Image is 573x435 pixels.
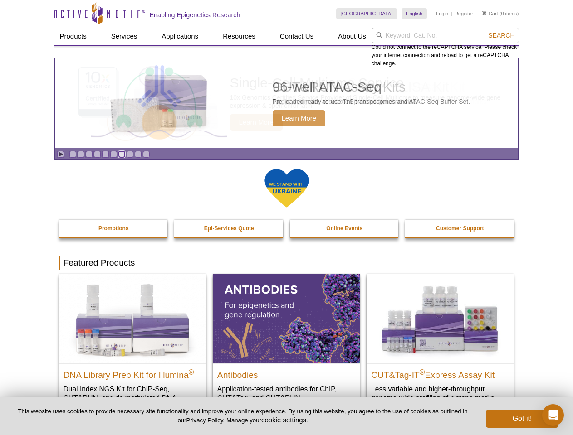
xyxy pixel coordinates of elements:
a: Privacy Policy [186,417,223,424]
span: Search [488,32,514,39]
p: This website uses cookies to provide necessary site functionality and improve your online experie... [15,407,471,425]
div: Could not connect to the reCAPTCHA service. Please check your internet connection and reload to g... [372,28,519,68]
img: DNA Library Prep Kit for Illumina [59,274,206,363]
a: Go to slide 9 [135,151,142,158]
img: Your Cart [482,11,486,15]
strong: Online Events [326,225,362,232]
strong: Promotions [98,225,129,232]
img: We Stand With Ukraine [264,168,309,208]
a: All Antibodies Antibodies Application-tested antibodies for ChIP, CUT&Tag, and CUT&RUN. [213,274,360,411]
a: Go to slide 6 [110,151,117,158]
a: DNA Library Prep Kit for Illumina DNA Library Prep Kit for Illumina® Dual Index NGS Kit for ChIP-... [59,274,206,420]
a: Go to slide 1 [69,151,76,158]
button: Search [485,31,517,39]
img: CUT&Tag-IT® Express Assay Kit [367,274,514,363]
a: Applications [156,28,204,45]
a: Go to slide 8 [127,151,133,158]
a: Toggle autoplay [57,151,64,158]
a: CUT&Tag-IT® Express Assay Kit CUT&Tag-IT®Express Assay Kit Less variable and higher-throughput ge... [367,274,514,411]
button: Got it! [486,410,558,428]
a: Resources [217,28,261,45]
a: Cart [482,10,498,17]
a: About Us [333,28,372,45]
div: Open Intercom Messenger [542,404,564,426]
button: cookie settings [261,416,306,424]
li: (0 items) [482,8,519,19]
h2: Featured Products [59,256,514,270]
h2: Antibodies [217,366,355,380]
strong: Epi-Services Quote [204,225,254,232]
a: [GEOGRAPHIC_DATA] [336,8,397,19]
p: Less variable and higher-throughput genome-wide profiling of histone marks​. [371,384,509,403]
a: Contact Us [274,28,319,45]
a: Products [54,28,92,45]
sup: ® [189,368,194,376]
a: Go to slide 2 [78,151,84,158]
a: Go to slide 3 [86,151,93,158]
a: Go to slide 4 [94,151,101,158]
input: Keyword, Cat. No. [372,28,519,43]
a: Services [106,28,143,45]
h2: CUT&Tag-IT Express Assay Kit [371,366,509,380]
a: Promotions [59,220,169,237]
a: Customer Support [405,220,515,237]
p: Dual Index NGS Kit for ChIP-Seq, CUT&RUN, and ds methylated DNA assays. [64,384,201,412]
a: Register [455,10,473,17]
a: Go to slide 5 [102,151,109,158]
a: Online Events [290,220,400,237]
p: Application-tested antibodies for ChIP, CUT&Tag, and CUT&RUN. [217,384,355,403]
a: Epi-Services Quote [174,220,284,237]
a: Go to slide 10 [143,151,150,158]
sup: ® [420,368,425,376]
h2: DNA Library Prep Kit for Illumina [64,366,201,380]
a: English [402,8,427,19]
li: | [451,8,452,19]
strong: Customer Support [436,225,484,232]
a: Login [436,10,448,17]
h2: Enabling Epigenetics Research [150,11,240,19]
a: Go to slide 7 [118,151,125,158]
img: All Antibodies [213,274,360,363]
